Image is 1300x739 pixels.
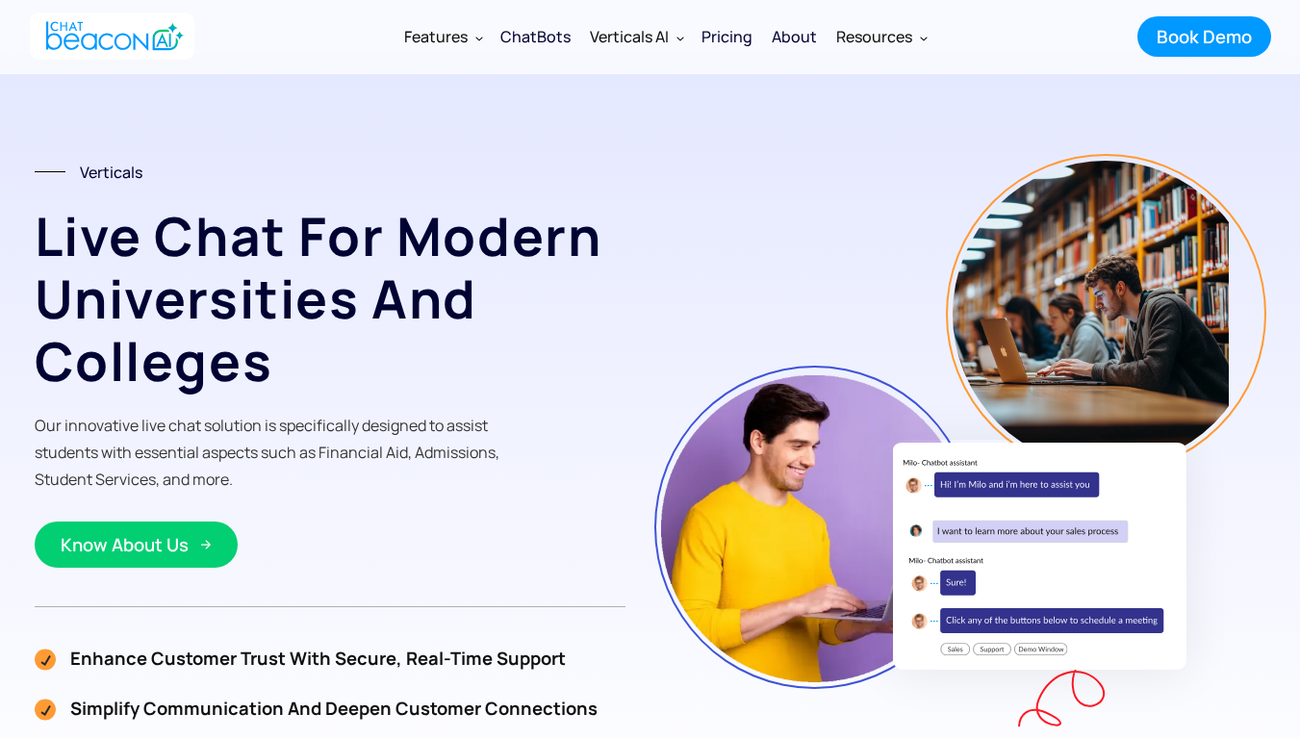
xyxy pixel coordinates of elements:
div: Features [395,13,491,60]
a: Know About Us [35,522,238,568]
h1: Live Chat for Modern Universities and Colleges [35,205,625,393]
strong: Simplify Communication and Deepen Customer Connections [70,696,598,721]
div: Verticals AI [590,23,669,50]
img: Line [35,171,65,172]
strong: Enhance Customer Trust with Secure, Real-Time Support [70,646,566,671]
div: About [772,23,817,50]
a: home [30,13,194,60]
div: Features [404,23,468,50]
img: Dropdown [676,34,684,41]
div: Resources [827,13,935,60]
a: ChatBots [491,12,580,62]
div: Know About Us [61,532,189,557]
div: Pricing [701,23,752,50]
div: Verticals [80,159,142,186]
a: Book Demo [1137,16,1271,57]
img: Check Icon Orange [35,696,56,721]
a: Pricing [692,12,762,62]
div: ChatBots [500,23,571,50]
p: Our innovative live chat solution is specifically designed to assist students with essential aspe... [35,412,512,493]
a: About [762,12,827,62]
img: Check Icon Orange [35,646,56,671]
div: Verticals AI [580,13,692,60]
img: Dropdown [475,34,483,41]
div: Book Demo [1157,24,1252,49]
img: Dropdown [920,34,928,41]
img: Arrow [200,539,212,550]
div: Resources [836,23,912,50]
